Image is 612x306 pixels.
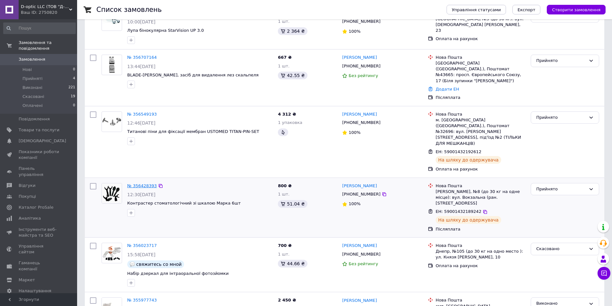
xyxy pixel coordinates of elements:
a: [PERSON_NAME] [342,55,377,61]
span: Панель управління [19,166,59,177]
div: 2 364 ₴ [278,27,307,35]
span: 800 ₴ [278,183,292,188]
span: Управління сайтом [19,243,59,255]
span: Нові [22,67,32,73]
span: ЕН: 59001432189242 [436,209,481,214]
a: № 355977743 [127,298,157,302]
span: D-optic LLC (ТОВ "Д-ОПТІК") [21,4,69,10]
div: Оплата на рахунок [436,263,526,269]
div: [GEOGRAPHIC_DATA] ([GEOGRAPHIC_DATA].), Поштомат №43665: просп. Європейського Союзу, 17 (Біля зуп... [436,60,526,84]
span: Інструменти веб-майстра та SEO [19,227,59,238]
div: [PHONE_NUMBER] [341,118,382,127]
a: Лупа бінокулярна StarVision UP 3.0 [127,28,204,33]
span: Замовлення та повідомлення [19,40,77,51]
a: Фото товару [102,10,122,31]
span: 221 [68,85,75,91]
div: Днепр, №105 (до 30 кг на одно место ): ул. Князя [PERSON_NAME], 10 [436,249,526,260]
img: Фото товару [102,183,122,203]
div: [GEOGRAPHIC_DATA], №3 (до 30 кг): вул. [DEMOGRAPHIC_DATA] [PERSON_NAME], 23 [436,16,526,34]
span: 100% [349,29,360,34]
span: Управління статусами [452,7,501,12]
span: Експорт [518,7,536,12]
a: [PERSON_NAME] [342,243,377,249]
span: 1 упаковка [278,120,302,125]
span: Без рейтингу [349,73,378,78]
h1: Список замовлень [96,6,162,13]
span: Товари та послуги [19,127,59,133]
div: Післяплата [436,95,526,101]
div: [PHONE_NUMBER] [341,190,382,198]
span: Створити замовлення [552,7,600,12]
span: Каталог ProSale [19,205,53,210]
span: 19 [71,94,75,100]
div: Післяплата [436,226,526,232]
span: 1 шт. [278,19,289,24]
span: Гаманець компанії [19,260,59,272]
a: Фото товару [102,243,122,263]
span: Аналітика [19,215,41,221]
span: Прийняті [22,76,42,82]
div: Скасовано [536,246,586,252]
div: Оплата на рахунок [436,36,526,42]
span: Показники роботи компанії [19,149,59,161]
span: свяжитесь со мной [136,262,182,267]
span: Повідомлення [19,116,50,122]
button: Управління статусами [447,5,506,14]
div: Нова Пошта [436,55,526,60]
a: BLADE-[PERSON_NAME], засіб для видалення лез скальпеля [127,73,259,77]
a: [PERSON_NAME] [342,183,377,189]
a: № 356023717 [127,243,157,248]
span: 1 шт. [278,192,289,197]
span: 700 ₴ [278,243,292,248]
span: 1 шт. [278,64,289,68]
div: 42.55 ₴ [278,72,307,79]
div: м. [GEOGRAPHIC_DATA] ([GEOGRAPHIC_DATA].), Поштомат №32696: вул. [PERSON_NAME][STREET_ADDRESS], п... [436,117,526,146]
div: Прийнято [536,114,586,121]
span: 10:00[DATE] [127,19,155,24]
div: Прийнято [536,57,586,64]
div: [PHONE_NUMBER] [341,17,382,26]
span: Виконані [22,85,42,91]
div: На шляху до одержувача [436,156,501,164]
span: 15:58[DATE] [127,252,155,257]
a: Набір дзеркал для інтраоральної фотозйомки [127,271,229,276]
span: 12:46[DATE] [127,120,155,126]
span: Оплачені [22,103,43,109]
div: 44.66 ₴ [278,260,307,267]
a: Контрастер стоматологічний зі шкалою Марка 6шт [127,201,241,205]
span: 13:44[DATE] [127,64,155,69]
img: Фото товару [102,16,122,25]
button: Створити замовлення [547,5,606,14]
button: Експорт [512,5,541,14]
div: [PHONE_NUMBER] [341,62,382,70]
div: На шляху до одержувача [436,216,501,224]
span: Скасовані [22,94,44,100]
span: 0 [73,67,75,73]
a: Додати ЕН [436,87,459,92]
div: Нова Пошта [436,111,526,117]
span: Без рейтингу [349,261,378,266]
img: Фото товару [102,113,122,130]
span: [DEMOGRAPHIC_DATA] [19,138,66,144]
span: ЕН: 59001432192612 [436,149,481,154]
img: Фото товару [102,55,122,74]
div: [PERSON_NAME], №8 (до 30 кг на одне місце): вул. Вокзальна (ран. [STREET_ADDRESS] [436,189,526,206]
div: Ваш ID: 2750820 [21,10,77,15]
span: Налаштування [19,288,51,294]
a: № 356428393 [127,183,157,188]
span: 667 ₴ [278,55,292,60]
a: Титанові піни для фіксації мембран USTOMED TITAN-PIN-SET [127,129,259,134]
div: Оплата на рахунок [436,166,526,172]
input: Пошук [3,22,76,34]
div: Нова Пошта [436,243,526,249]
span: 2 450 ₴ [278,298,296,302]
img: :speech_balloon: [130,262,135,267]
span: 12:30[DATE] [127,192,155,197]
div: Прийнято [536,186,586,193]
div: Нова Пошта [436,297,526,303]
button: Чат з покупцем [598,267,610,280]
